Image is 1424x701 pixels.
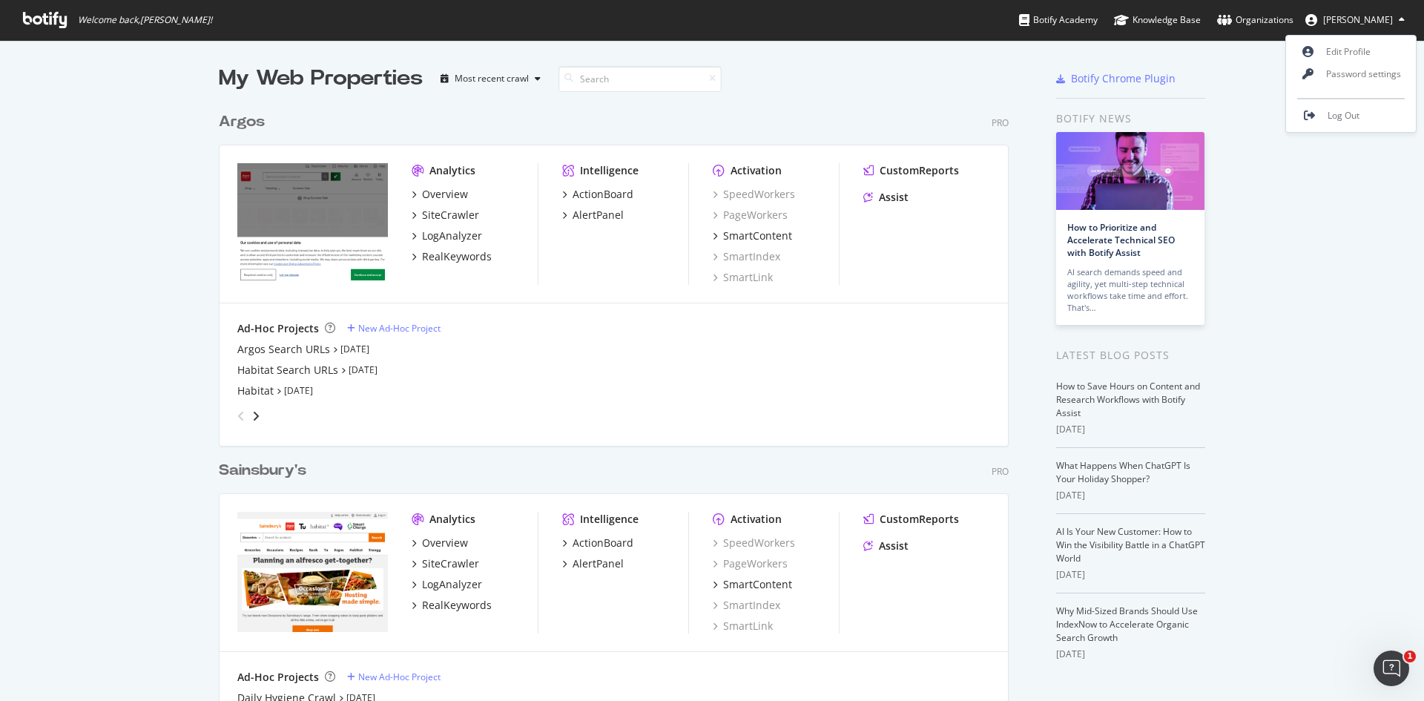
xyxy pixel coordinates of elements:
span: Welcome back, [PERSON_NAME] ! [78,14,212,26]
a: How to Prioritize and Accelerate Technical SEO with Botify Assist [1067,221,1175,259]
div: New Ad-Hoc Project [358,671,441,683]
div: Argos [219,111,265,133]
span: Rowan Collins [1323,13,1393,26]
a: New Ad-Hoc Project [347,671,441,683]
div: angle-left [231,404,251,428]
div: LogAnalyzer [422,228,482,243]
div: Habitat [237,384,274,398]
div: Ad-Hoc Projects [237,670,319,685]
a: SpeedWorkers [713,536,795,550]
a: Botify Chrome Plugin [1056,71,1176,86]
a: SmartLink [713,270,773,285]
div: [DATE] [1056,648,1205,661]
a: LogAnalyzer [412,228,482,243]
div: Assist [879,190,909,205]
div: SiteCrawler [422,556,479,571]
div: RealKeywords [422,598,492,613]
a: ActionBoard [562,187,633,202]
div: AlertPanel [573,556,624,571]
div: Assist [879,539,909,553]
div: My Web Properties [219,64,423,93]
a: SmartLink [713,619,773,633]
div: Intelligence [580,163,639,178]
div: angle-right [251,409,261,424]
a: SiteCrawler [412,556,479,571]
input: Search [558,66,722,92]
div: RealKeywords [422,249,492,264]
a: Password settings [1286,63,1416,85]
div: Latest Blog Posts [1056,347,1205,363]
div: SmartContent [723,228,792,243]
a: SmartContent [713,577,792,592]
div: Activation [731,163,782,178]
div: Knowledge Base [1114,13,1201,27]
a: Sainsbury's [219,460,312,481]
div: Most recent crawl [455,74,529,83]
div: LogAnalyzer [422,577,482,592]
a: What Happens When ChatGPT Is Your Holiday Shopper? [1056,459,1190,485]
a: Log Out [1286,105,1416,127]
div: Pro [992,465,1009,478]
a: Overview [412,187,468,202]
div: Botify news [1056,111,1205,127]
div: PageWorkers [713,208,788,223]
div: New Ad-Hoc Project [358,322,441,335]
a: RealKeywords [412,598,492,613]
div: [DATE] [1056,489,1205,502]
div: Activation [731,512,782,527]
span: 1 [1404,651,1416,662]
a: SmartIndex [713,598,780,613]
div: SiteCrawler [422,208,479,223]
a: [DATE] [284,384,313,397]
div: AlertPanel [573,208,624,223]
a: Argos Search URLs [237,342,330,357]
a: Habitat Search URLs [237,363,338,378]
div: Overview [422,187,468,202]
div: ActionBoard [573,187,633,202]
a: CustomReports [863,163,959,178]
a: AI Is Your New Customer: How to Win the Visibility Battle in a ChatGPT World [1056,525,1205,565]
div: Sainsbury's [219,460,306,481]
a: LogAnalyzer [412,577,482,592]
a: CustomReports [863,512,959,527]
div: Organizations [1217,13,1293,27]
a: AlertPanel [562,208,624,223]
div: SmartIndex [713,249,780,264]
div: Analytics [429,163,475,178]
div: CustomReports [880,512,959,527]
div: [DATE] [1056,423,1205,436]
div: Pro [992,116,1009,129]
button: [PERSON_NAME] [1293,8,1417,32]
a: Overview [412,536,468,550]
a: SpeedWorkers [713,187,795,202]
button: Most recent crawl [435,67,547,90]
a: Edit Profile [1286,41,1416,63]
a: [DATE] [340,343,369,355]
img: www.argos.co.uk [237,163,388,283]
div: Botify Academy [1019,13,1098,27]
div: SmartContent [723,577,792,592]
div: Analytics [429,512,475,527]
a: SmartContent [713,228,792,243]
a: Why Mid-Sized Brands Should Use IndexNow to Accelerate Organic Search Growth [1056,605,1198,644]
div: Ad-Hoc Projects [237,321,319,336]
img: How to Prioritize and Accelerate Technical SEO with Botify Assist [1056,132,1204,210]
div: Intelligence [580,512,639,527]
a: [DATE] [349,363,378,376]
a: Argos [219,111,271,133]
div: Overview [422,536,468,550]
a: New Ad-Hoc Project [347,322,441,335]
div: Botify Chrome Plugin [1071,71,1176,86]
a: AlertPanel [562,556,624,571]
a: Assist [863,190,909,205]
iframe: Intercom live chat [1374,651,1409,686]
div: ActionBoard [573,536,633,550]
a: PageWorkers [713,556,788,571]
